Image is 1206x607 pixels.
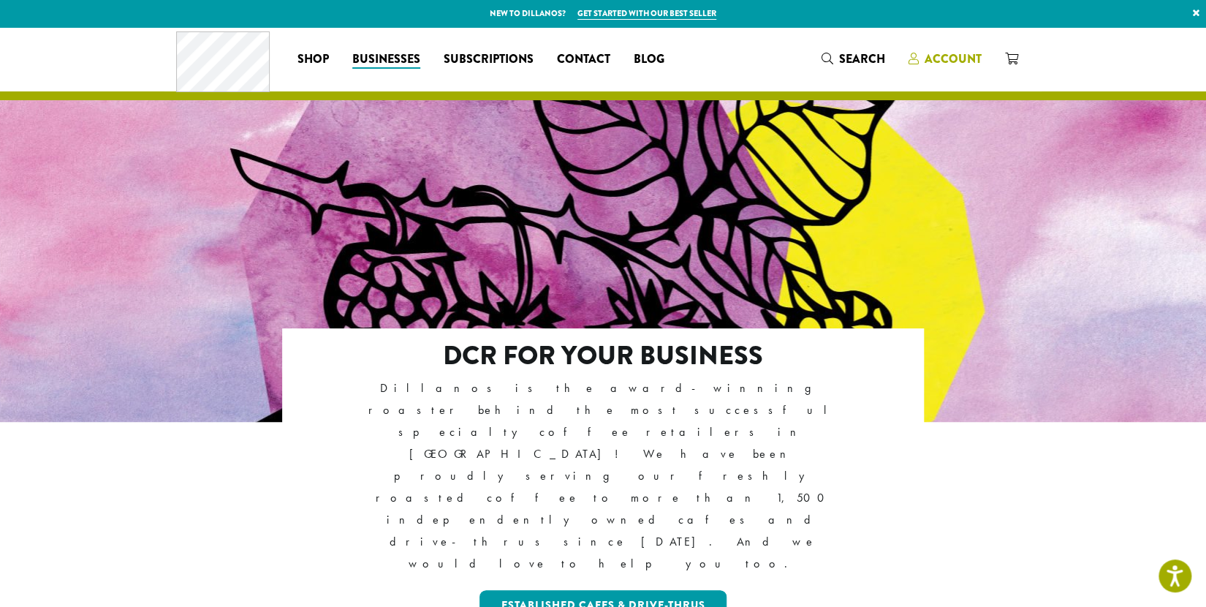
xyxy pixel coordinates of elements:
[577,7,716,20] a: Get started with our best seller
[839,50,885,67] span: Search
[286,48,341,71] a: Shop
[346,377,861,576] p: Dillanos is the award-winning roaster behind the most successful specialty coffee retailers in [G...
[352,50,420,69] span: Businesses
[444,50,534,69] span: Subscriptions
[925,50,982,67] span: Account
[634,50,664,69] span: Blog
[557,50,610,69] span: Contact
[297,50,329,69] span: Shop
[346,340,861,372] h2: DCR FOR YOUR BUSINESS
[810,47,897,71] a: Search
